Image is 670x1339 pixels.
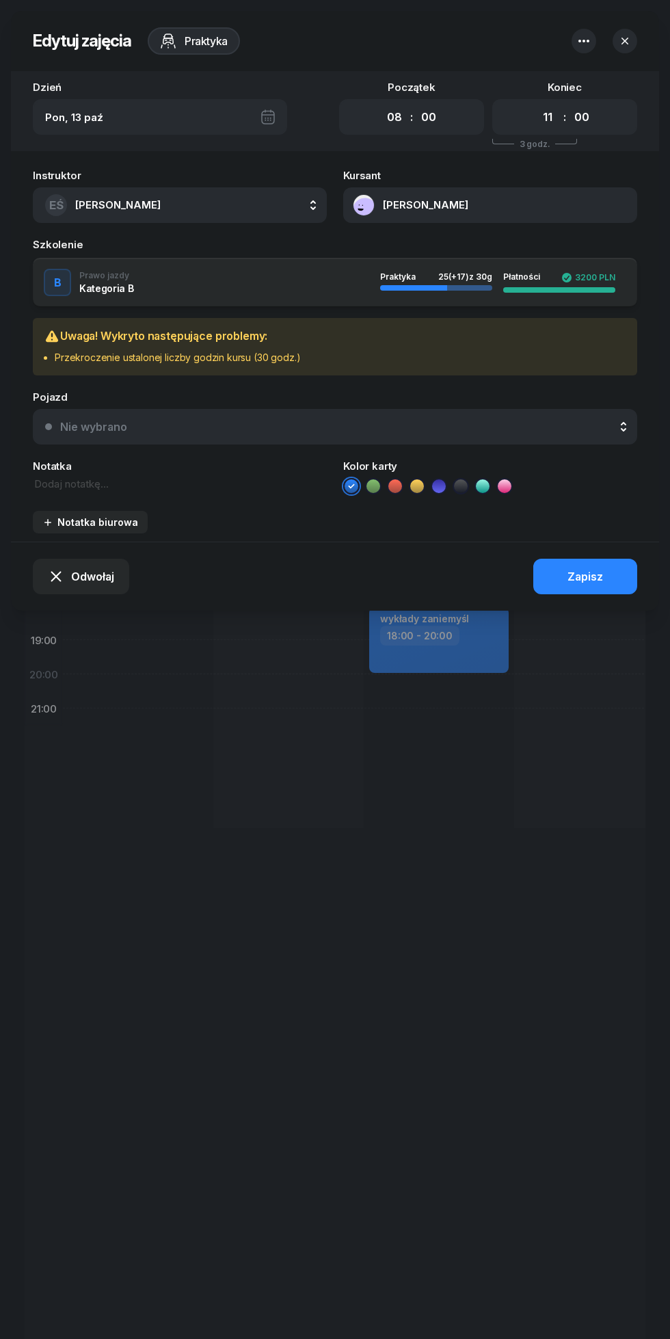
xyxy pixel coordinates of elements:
li: Przekroczenie ustalonej liczby godzin kursu (30 godz.) [55,351,300,364]
button: Notatka biurowa [33,511,148,533]
button: Zapisz [533,559,637,594]
span: Odwołaj [71,570,114,583]
div: Zapisz [567,570,603,583]
span: [PERSON_NAME] [75,198,161,211]
button: EŚ[PERSON_NAME] [33,187,327,223]
div: Notatka biurowa [42,516,138,528]
button: [PERSON_NAME] [343,187,637,223]
h3: Uwaga! Wykryto następujące problemy: [44,329,300,345]
button: Nie wybrano [33,409,637,445]
div: : [410,109,413,125]
div: : [563,109,566,125]
h2: Edytuj zajęcia [33,30,131,52]
button: Odwołaj [33,559,129,594]
div: Nie wybrano [60,421,127,434]
span: EŚ [49,200,64,211]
